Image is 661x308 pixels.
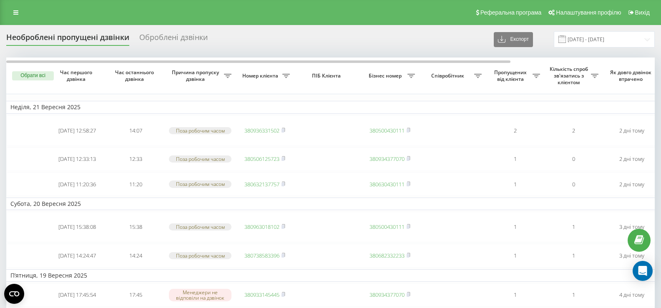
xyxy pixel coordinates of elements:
[4,284,24,304] button: Open CMP widget
[486,115,544,146] td: 2
[48,115,106,146] td: [DATE] 12:58:27
[106,148,165,171] td: 12:33
[369,180,405,188] a: 380630430111
[106,173,165,196] td: 11:20
[169,180,231,188] div: Поза робочим часом
[556,9,621,16] span: Налаштування профілю
[635,9,650,16] span: Вихід
[544,173,603,196] td: 0
[106,244,165,267] td: 14:24
[48,283,106,307] td: [DATE] 17:45:54
[113,69,158,82] span: Час останнього дзвінка
[12,71,54,80] button: Обрати всі
[244,252,279,259] a: 380738583396
[609,69,654,82] span: Як довго дзвінок втрачено
[486,283,544,307] td: 1
[369,291,405,298] a: 380934377070
[486,244,544,267] td: 1
[423,73,474,79] span: Співробітник
[603,173,661,196] td: 2 дні тому
[544,148,603,171] td: 0
[244,155,279,163] a: 380506125723
[603,244,661,267] td: 3 дні тому
[633,261,653,281] div: Open Intercom Messenger
[369,127,405,134] a: 380500430111
[106,212,165,242] td: 15:38
[494,32,533,47] button: Експорт
[544,244,603,267] td: 1
[139,33,208,46] div: Оброблені дзвінки
[544,115,603,146] td: 2
[169,155,231,163] div: Поза робочим часом
[48,244,106,267] td: [DATE] 14:24:47
[369,223,405,230] a: 380500430111
[48,148,106,171] td: [DATE] 12:33:13
[486,173,544,196] td: 1
[106,115,165,146] td: 14:07
[169,252,231,259] div: Поза робочим часом
[544,283,603,307] td: 1
[48,173,106,196] td: [DATE] 11:20:36
[486,212,544,242] td: 1
[169,223,231,230] div: Поза робочим часом
[603,115,661,146] td: 2 дні тому
[244,291,279,298] a: 380933145445
[603,148,661,171] td: 2 дні тому
[55,69,100,82] span: Час першого дзвінка
[244,127,279,134] a: 380936331502
[486,148,544,171] td: 1
[106,283,165,307] td: 17:45
[48,212,106,242] td: [DATE] 15:38:08
[365,73,407,79] span: Бізнес номер
[603,283,661,307] td: 4 дні тому
[169,127,231,134] div: Поза робочим часом
[244,223,279,230] a: 380963018102
[369,252,405,259] a: 380682332233
[544,212,603,242] td: 1
[244,180,279,188] a: 380632137757
[169,289,231,301] div: Менеджери не відповіли на дзвінок
[301,73,354,79] span: ПІБ Клієнта
[369,155,405,163] a: 380934377070
[6,33,129,46] div: Необроблені пропущені дзвінки
[169,69,224,82] span: Причина пропуску дзвінка
[480,9,542,16] span: Реферальна програма
[490,69,533,82] span: Пропущених від клієнта
[603,212,661,242] td: 3 дні тому
[548,66,591,85] span: Кількість спроб зв'язатись з клієнтом
[240,73,282,79] span: Номер клієнта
